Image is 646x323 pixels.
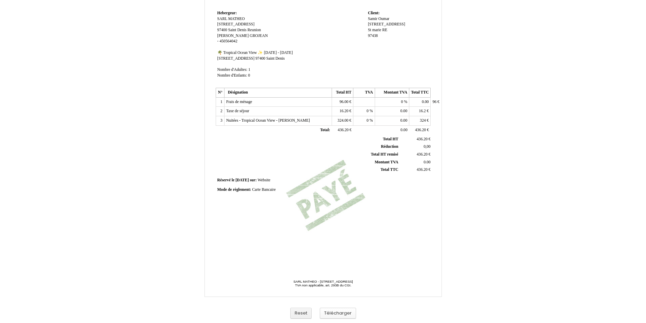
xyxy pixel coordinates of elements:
[217,73,247,78] span: Nombre d'Enfants:
[367,109,369,113] span: 0
[266,56,285,61] span: Saint Denis
[368,17,377,21] span: Samir
[248,73,250,78] span: 0
[216,107,224,116] td: 2
[399,136,432,143] td: €
[217,34,249,38] span: [PERSON_NAME]
[339,100,348,104] span: 96.00
[368,22,405,26] span: [STREET_ADDRESS]
[217,28,227,32] span: 97400
[422,100,429,104] span: 0.00
[382,28,387,32] span: RE
[216,88,224,98] th: N°
[368,11,379,15] span: Client:
[375,160,398,164] span: Montant TVA
[217,187,251,192] span: Mode de règlement:
[409,107,431,116] td: €
[419,109,426,113] span: 16.2
[295,283,351,287] span: TVA non applicable, art. 293B du CGI.
[216,97,224,107] td: 1
[417,167,428,172] span: 436.20
[228,28,247,32] span: Saint Denis
[250,34,268,38] span: GROJEAN
[375,88,409,98] th: Montant TVA
[235,178,249,182] span: [DATE]
[293,280,353,283] span: SARL MATHEO - [STREET_ADDRESS]
[258,178,270,182] span: Website
[380,167,398,172] span: Total TTC
[371,152,398,157] span: Total HT remisé
[420,118,426,123] span: 324
[424,160,430,164] span: 0.00
[250,178,257,182] span: sur:
[409,116,431,126] td: €
[368,34,378,38] span: 97438
[417,137,428,141] span: 436.20
[248,67,250,72] span: 1
[375,97,409,107] td: %
[332,125,353,135] td: €
[264,51,293,55] span: [DATE] - [DATE]
[219,39,237,43] span: 450564042
[217,11,237,15] span: Hebergeur:
[226,100,252,104] span: Frais de ménage
[217,22,255,26] span: [STREET_ADDRESS]
[226,109,249,113] span: Taxe de séjour
[399,150,432,158] td: €
[378,17,389,21] span: Oumar
[353,88,375,98] th: TVA
[226,118,310,123] span: Nuitées - Tropical Ocean View - [PERSON_NAME]
[401,100,403,104] span: 0
[353,116,375,126] td: %
[252,187,276,192] span: Carte Bancaire
[409,125,431,135] td: €
[217,67,248,72] span: Nombre d'Adultes:
[332,116,353,126] td: €
[409,88,431,98] th: Total TTC
[417,152,428,157] span: 436.20
[367,118,369,123] span: 0
[400,128,407,132] span: 0.00
[217,17,245,21] span: SARL MATHEO
[217,39,219,43] span: -
[353,107,375,116] td: %
[415,128,426,132] span: 436.20
[332,107,353,116] td: €
[337,118,348,123] span: 324.00
[217,178,235,182] span: Réservé le
[400,109,407,113] span: 0.00
[217,51,263,55] span: 🌴 Tropical Ocean View ✨
[224,88,332,98] th: Désignation
[216,116,224,126] td: 3
[332,97,353,107] td: €
[320,308,356,319] button: Télécharger
[255,56,265,61] span: 97400
[320,128,330,132] span: Total:
[383,137,398,141] span: Total HT
[368,28,381,32] span: St marie
[339,109,348,113] span: 16.20
[338,128,349,132] span: 436.20
[399,166,432,174] td: €
[381,144,398,149] span: Réduction
[332,88,353,98] th: Total HT
[432,100,436,104] span: 96
[290,308,312,319] button: Reset
[248,28,261,32] span: Reunion
[217,56,255,61] span: [STREET_ADDRESS]
[424,144,430,149] span: 0,00
[400,118,407,123] span: 0.00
